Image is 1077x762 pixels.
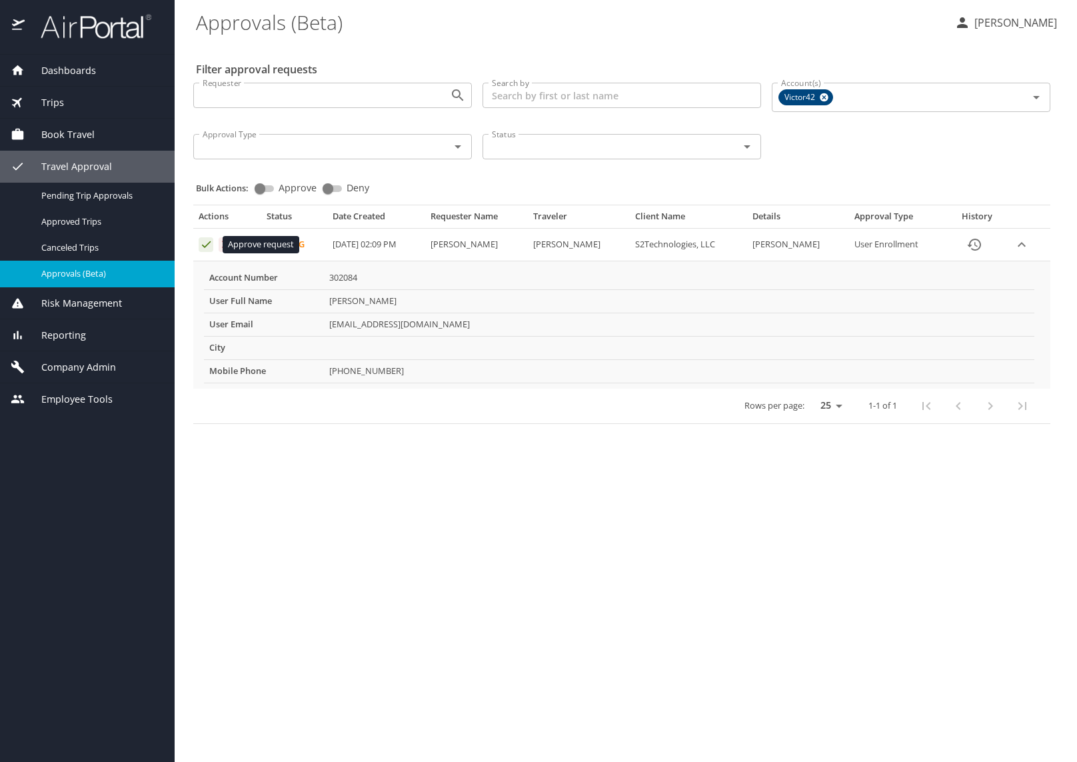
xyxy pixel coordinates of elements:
button: Open [449,86,467,105]
span: Reporting [25,328,86,343]
span: Victor42 [779,91,823,105]
span: Employee Tools [25,392,113,407]
th: Account Number [204,267,324,289]
span: Trips [25,95,64,110]
button: expand row [1012,235,1032,255]
span: Book Travel [25,127,95,142]
img: airportal-logo.png [26,13,151,39]
span: Approve [279,183,317,193]
td: 302084 [324,267,1034,289]
span: Travel Approval [25,159,112,174]
span: Approvals (Beta) [41,267,159,280]
h2: Filter approval requests [196,59,317,80]
th: Details [747,211,849,228]
td: [PERSON_NAME] [747,229,849,261]
div: Victor42 [778,89,833,105]
h1: Approvals (Beta) [196,1,944,43]
p: Rows per page: [744,401,804,410]
th: User Full Name [204,289,324,313]
td: [PERSON_NAME] [528,229,630,261]
td: S2Technologies, LLC [630,229,747,261]
th: City [204,336,324,359]
span: Pending Trip Approvals [41,189,159,202]
button: History [958,229,990,261]
th: Actions [193,211,261,228]
th: Mobile Phone [204,359,324,383]
button: Open [1027,88,1046,107]
button: Open [449,137,467,156]
button: [PERSON_NAME] [949,11,1062,35]
th: Traveler [528,211,630,228]
th: Approval Type [849,211,947,228]
td: [EMAIL_ADDRESS][DOMAIN_NAME] [324,313,1034,336]
th: Client Name [630,211,747,228]
span: Company Admin [25,360,116,375]
span: Risk Management [25,296,122,311]
button: Open [738,137,756,156]
th: History [948,211,1006,228]
p: 1-1 of 1 [868,401,897,410]
th: User Email [204,313,324,336]
select: rows per page [810,395,847,415]
span: Approved Trips [41,215,159,228]
table: More info for approvals [204,267,1034,383]
td: [DATE] 02:09 PM [327,229,425,261]
p: Bulk Actions: [196,182,259,194]
input: Search by first or last name [483,83,761,108]
td: Pending [261,229,327,261]
span: Canceled Trips [41,241,159,254]
button: Deny request [219,237,233,252]
th: Status [261,211,327,228]
th: Requester Name [425,211,527,228]
span: Dashboards [25,63,96,78]
th: Date Created [327,211,425,228]
p: [PERSON_NAME] [970,15,1057,31]
img: icon-airportal.png [12,13,26,39]
td: [PHONE_NUMBER] [324,359,1034,383]
td: User Enrollment [849,229,947,261]
table: Approval table [193,211,1050,423]
span: Deny [347,183,369,193]
td: [PERSON_NAME] [324,289,1034,313]
td: [PERSON_NAME] [425,229,527,261]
